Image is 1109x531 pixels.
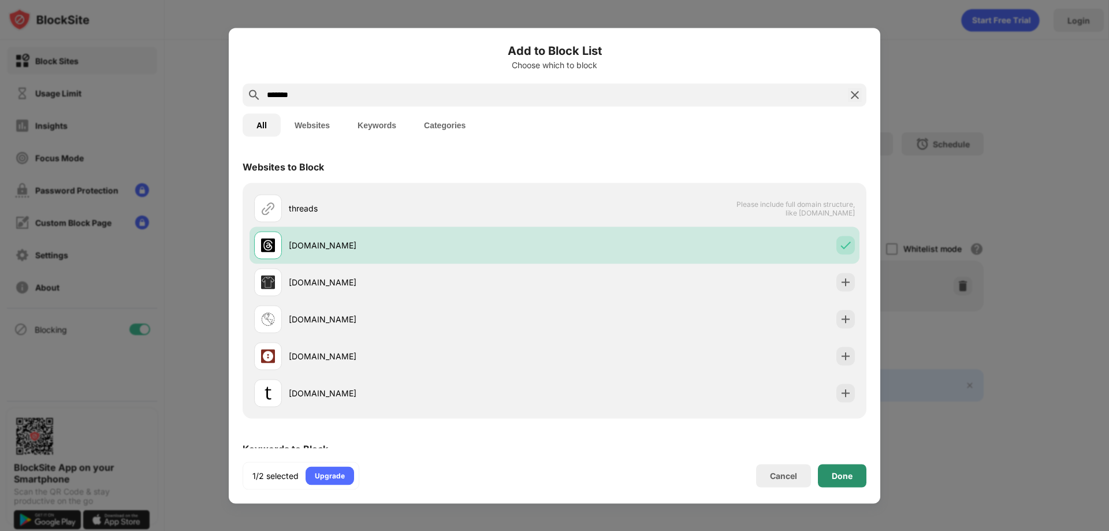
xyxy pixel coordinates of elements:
div: threads [289,202,554,214]
img: favicons [261,238,275,252]
img: url.svg [261,201,275,215]
div: Choose which to block [243,60,866,69]
span: Please include full domain structure, like [DOMAIN_NAME] [736,199,855,217]
img: favicons [261,312,275,326]
div: 1/2 selected [252,470,299,481]
img: search-close [848,88,862,102]
div: [DOMAIN_NAME] [289,350,554,362]
button: All [243,113,281,136]
div: Done [832,471,853,480]
div: Keywords to Block [243,443,328,454]
div: [DOMAIN_NAME] [289,313,554,325]
div: [DOMAIN_NAME] [289,239,554,251]
div: [DOMAIN_NAME] [289,276,554,288]
div: [DOMAIN_NAME] [289,387,554,399]
img: favicons [261,386,275,400]
div: Websites to Block [243,161,324,172]
img: favicons [261,275,275,289]
div: Cancel [770,471,797,481]
button: Categories [410,113,479,136]
img: favicons [261,349,275,363]
img: search.svg [247,88,261,102]
button: Websites [281,113,344,136]
h6: Add to Block List [243,42,866,59]
div: Upgrade [315,470,345,481]
button: Keywords [344,113,410,136]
